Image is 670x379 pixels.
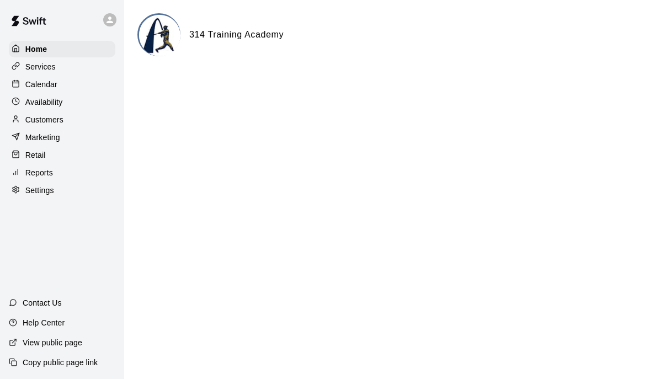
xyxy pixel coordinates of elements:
[139,15,180,56] img: 314 Training Academy logo
[23,357,98,368] p: Copy public page link
[25,167,53,178] p: Reports
[9,129,115,146] a: Marketing
[9,182,115,199] a: Settings
[23,317,65,328] p: Help Center
[23,337,82,348] p: View public page
[25,114,63,125] p: Customers
[25,185,54,196] p: Settings
[25,79,57,90] p: Calendar
[9,41,115,57] a: Home
[9,76,115,93] a: Calendar
[9,58,115,75] a: Services
[25,150,46,161] p: Retail
[9,147,115,163] a: Retail
[25,132,60,143] p: Marketing
[25,44,47,55] p: Home
[189,28,284,42] h6: 314 Training Academy
[9,111,115,128] a: Customers
[9,164,115,181] a: Reports
[23,297,62,308] p: Contact Us
[25,61,56,72] p: Services
[25,97,63,108] p: Availability
[9,94,115,110] a: Availability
